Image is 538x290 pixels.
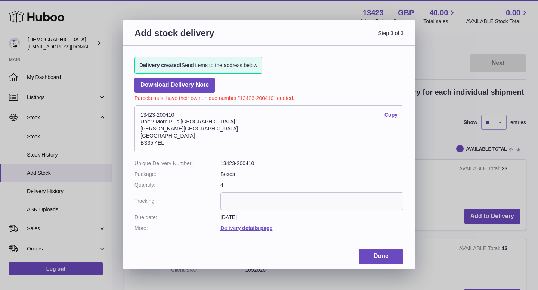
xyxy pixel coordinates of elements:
a: Copy [384,111,398,119]
dd: Boxes [220,171,403,178]
a: Delivery details page [220,225,272,231]
a: Done [359,249,403,264]
dt: More: [134,225,220,232]
dt: Unique Delivery Number: [134,160,220,167]
dt: Package: [134,171,220,178]
dd: 4 [220,182,403,189]
dt: Due date: [134,214,220,221]
strong: Delivery created! [139,62,182,68]
h3: Add stock delivery [134,27,269,48]
span: Send items to the address below [139,62,257,69]
span: Step 3 of 3 [269,27,403,48]
dd: 13423-200410 [220,160,403,167]
dt: Tracking: [134,192,220,210]
dt: Quantity: [134,182,220,189]
dd: [DATE] [220,214,403,221]
address: 13423-200410 Unit 2 More Plus [GEOGRAPHIC_DATA] [PERSON_NAME][GEOGRAPHIC_DATA] [GEOGRAPHIC_DATA] ... [134,105,403,152]
a: Download Delivery Note [134,78,215,93]
p: Parcels must have their own unique number "13423-200410" quoted. [134,93,403,102]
